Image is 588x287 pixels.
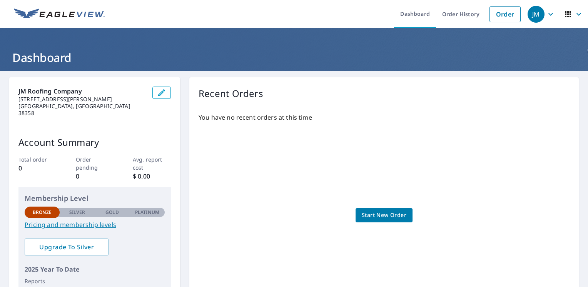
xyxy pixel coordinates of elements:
[14,8,105,20] img: EV Logo
[18,135,171,149] p: Account Summary
[362,210,406,220] span: Start New Order
[199,87,263,100] p: Recent Orders
[25,239,109,255] a: Upgrade To Silver
[18,155,57,164] p: Total order
[528,6,545,23] div: JM
[25,193,165,204] p: Membership Level
[25,220,165,229] a: Pricing and membership levels
[489,6,521,22] a: Order
[105,209,119,216] p: Gold
[76,155,114,172] p: Order pending
[31,243,102,251] span: Upgrade To Silver
[18,164,57,173] p: 0
[18,103,146,117] p: [GEOGRAPHIC_DATA], [GEOGRAPHIC_DATA] 38358
[9,50,579,65] h1: Dashboard
[69,209,85,216] p: Silver
[18,87,146,96] p: JM Roofing Company
[133,172,171,181] p: $ 0.00
[135,209,159,216] p: Platinum
[356,208,413,222] a: Start New Order
[25,265,165,274] p: 2025 Year To Date
[18,96,146,103] p: [STREET_ADDRESS][PERSON_NAME]
[33,209,52,216] p: Bronze
[133,155,171,172] p: Avg. report cost
[199,113,570,122] p: You have no recent orders at this time
[76,172,114,181] p: 0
